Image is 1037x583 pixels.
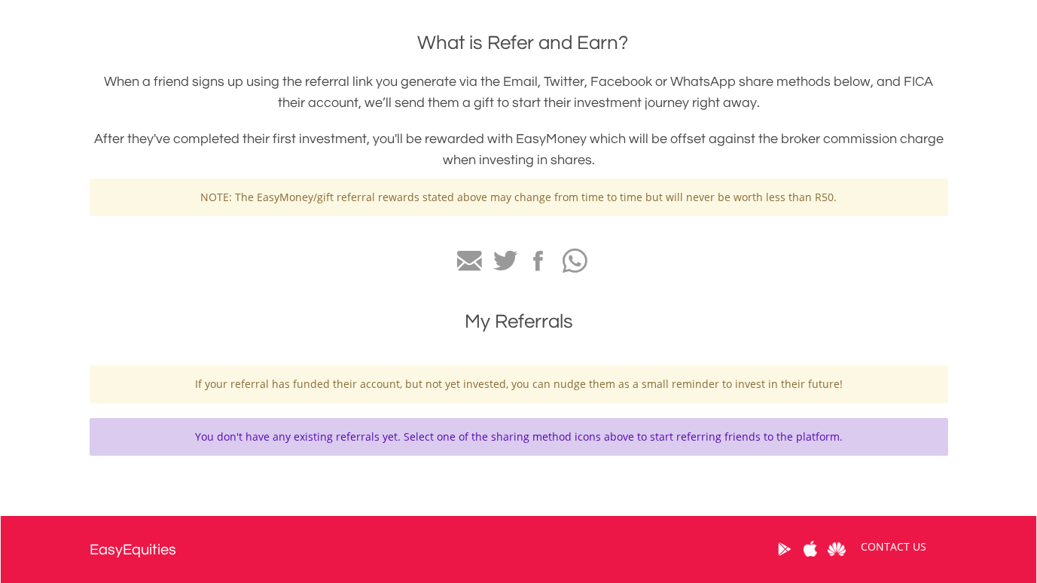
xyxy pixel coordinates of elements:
h3: After they've completed their first investment, you'll be rewarded with EasyMoney which will be o... [90,129,948,171]
a: CONTACT US [850,526,937,568]
a: Google Play [771,526,798,572]
a: Apple [798,526,824,572]
h1: My Referrals [90,308,948,335]
h3: When a friend signs up using the referral link you generate via the Email, Twitter, Facebook or W... [90,72,948,114]
div: You don't have any existing referrals yet. Select one of the sharing method icons above to start ... [90,418,948,456]
a: Huawei [824,526,850,572]
span: What is Refer and Earn? [417,33,628,53]
p: If your referral has funded their account, but not yet invested, you can nudge them as a small re... [101,377,937,392]
p: NOTE: The EasyMoney/gift referral rewards stated above may change from time to time but will neve... [101,190,937,205]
